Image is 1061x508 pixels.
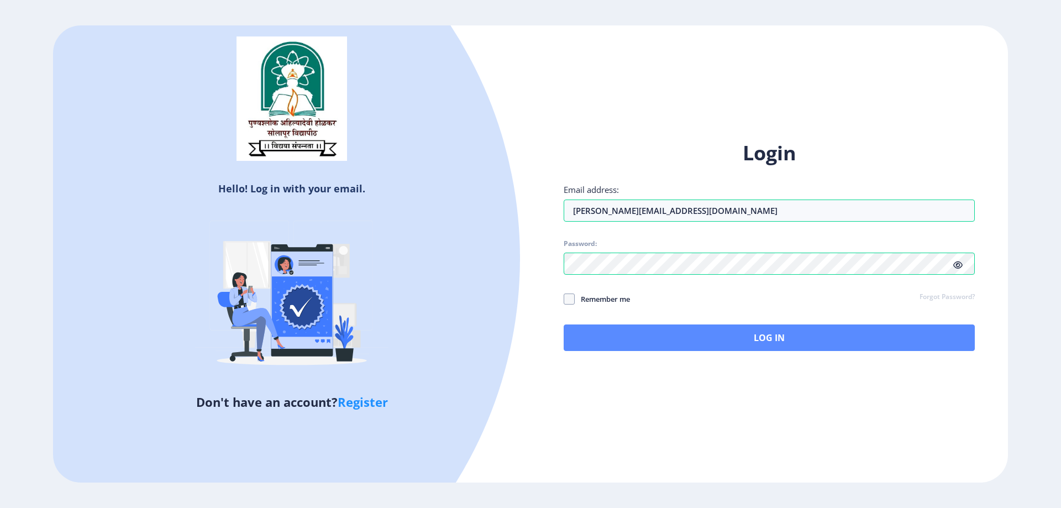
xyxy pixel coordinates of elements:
[564,239,597,248] label: Password:
[575,292,630,306] span: Remember me
[564,200,975,222] input: Email address
[564,184,619,195] label: Email address:
[564,140,975,166] h1: Login
[920,292,975,302] a: Forgot Password?
[237,36,347,161] img: sulogo.png
[61,393,522,411] h5: Don't have an account?
[195,200,388,393] img: Verified-rafiki.svg
[564,324,975,351] button: Log In
[338,394,388,410] a: Register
